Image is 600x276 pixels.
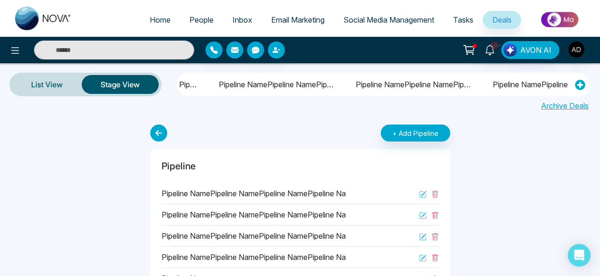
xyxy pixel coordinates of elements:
[140,11,180,29] a: Home
[381,125,450,142] button: + Add Pipeline
[343,15,434,25] span: Social Media Management
[356,75,474,91] li: Pipeline NamePipeline NamePipeline NamePipeline Na
[271,15,325,25] span: Email Marketing
[150,15,171,25] span: Home
[483,11,521,29] a: Deals
[526,9,594,30] img: Market-place.gif
[219,75,337,91] li: Pipeline NamePipeline NamePipeline NamePipeline Na
[12,73,82,96] a: List View
[262,11,334,29] a: Email Marketing
[541,100,589,111] a: Archive Deals
[504,43,517,57] img: Lead Flow
[501,41,559,59] button: AVON AI
[490,41,498,50] span: 10+
[189,15,214,25] span: People
[162,251,346,263] p: Pipeline NamePipeline NamePipeline NamePipeline Na
[520,44,551,56] span: AVON AI
[444,11,483,29] a: Tasks
[162,160,196,172] h5: Pipeline
[82,75,159,94] button: Stage View
[568,244,591,267] div: Open Intercom Messenger
[479,41,501,58] a: 10+
[232,15,252,25] span: Inbox
[180,11,223,29] a: People
[162,230,346,242] p: Pipeline NamePipeline NamePipeline NamePipeline Na
[453,15,473,25] span: Tasks
[15,7,72,30] img: Nova CRM Logo
[223,11,262,29] a: Inbox
[334,11,444,29] a: Social Media Management
[162,209,346,220] p: Pipeline NamePipeline NamePipeline NamePipeline Na
[162,188,346,199] p: Pipeline NamePipeline NamePipeline NamePipeline Na
[492,15,512,25] span: Deals
[568,42,584,58] img: User Avatar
